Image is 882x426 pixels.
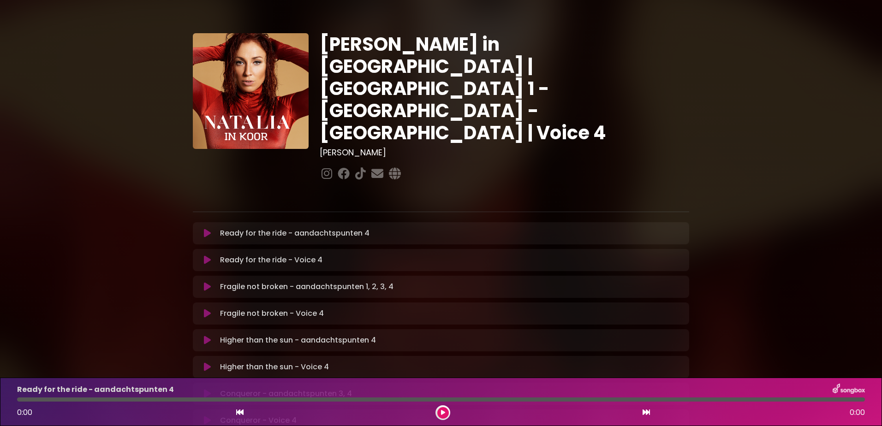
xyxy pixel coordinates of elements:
h3: [PERSON_NAME] [320,148,689,158]
img: songbox-logo-white.png [833,384,865,396]
p: Fragile not broken - aandachtspunten 1, 2, 3, 4 [220,281,393,292]
p: Ready for the ride - aandachtspunten 4 [17,384,174,395]
p: Fragile not broken - Voice 4 [220,308,324,319]
img: YTVS25JmS9CLUqXqkEhs [193,33,309,149]
p: Ready for the ride - aandachtspunten 4 [220,228,369,239]
h1: [PERSON_NAME] in [GEOGRAPHIC_DATA] | [GEOGRAPHIC_DATA] 1 - [GEOGRAPHIC_DATA] - [GEOGRAPHIC_DATA] ... [320,33,689,144]
p: Higher than the sun - aandachtspunten 4 [220,335,376,346]
p: Higher than the sun - Voice 4 [220,361,329,373]
span: 0:00 [17,407,32,418]
p: Ready for the ride - Voice 4 [220,254,322,266]
span: 0:00 [850,407,865,418]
